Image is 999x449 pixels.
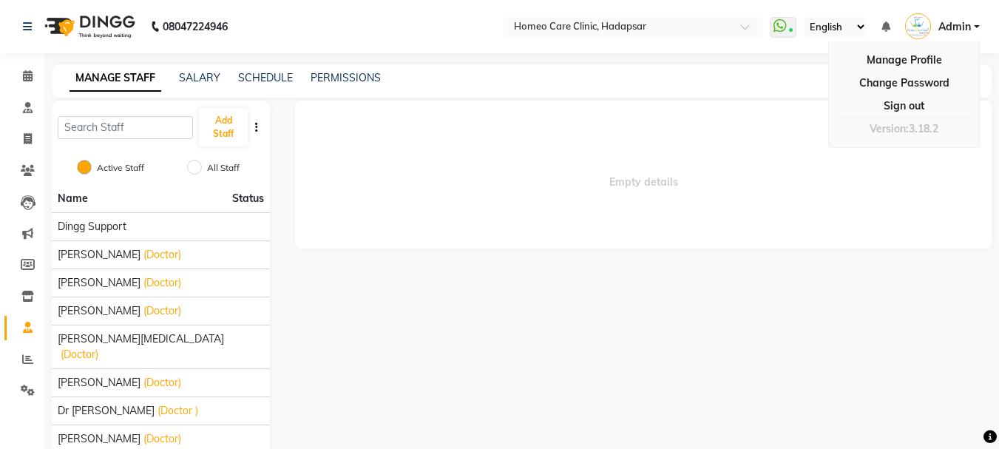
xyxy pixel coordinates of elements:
a: Sign out [836,95,972,118]
span: Name [58,192,88,205]
span: (Doctor ) [158,403,198,419]
span: (Doctor) [143,431,181,447]
span: (Doctor) [143,375,181,391]
span: Empty details [295,101,992,249]
button: Add Staff [199,108,248,146]
span: (Doctor) [143,303,181,319]
span: (Doctor) [143,247,181,263]
img: logo [38,6,139,47]
a: SALARY [179,71,220,84]
div: Version:3.18.2 [836,118,972,140]
img: Admin [905,13,931,39]
span: [PERSON_NAME] [58,431,140,447]
span: Status [232,191,264,206]
span: Dingg Support [58,219,126,234]
span: (Doctor) [61,347,98,362]
label: All Staff [207,161,240,175]
span: [PERSON_NAME] [58,375,140,391]
span: [PERSON_NAME] [58,275,140,291]
a: MANAGE STAFF [70,65,161,92]
a: SCHEDULE [238,71,293,84]
a: PERMISSIONS [311,71,381,84]
span: [PERSON_NAME][MEDICAL_DATA] [58,331,224,347]
span: Admin [938,19,971,35]
span: (Doctor) [143,275,181,291]
input: Search Staff [58,116,193,139]
label: Active Staff [97,161,144,175]
a: Manage Profile [836,49,972,72]
span: [PERSON_NAME] [58,303,140,319]
span: Dr [PERSON_NAME] [58,403,155,419]
span: [PERSON_NAME] [58,247,140,263]
a: Change Password [836,72,972,95]
b: 08047224946 [163,6,228,47]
